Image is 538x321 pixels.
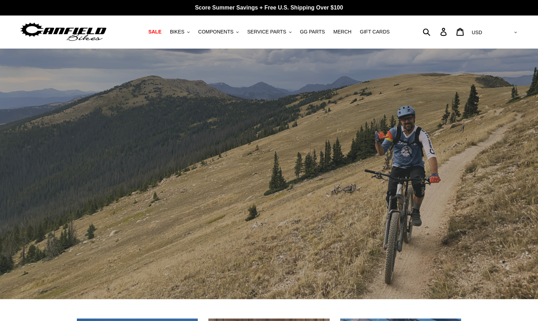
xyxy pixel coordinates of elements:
button: BIKES [166,27,193,37]
span: GG PARTS [300,29,325,35]
button: SERVICE PARTS [244,27,295,37]
button: COMPONENTS [195,27,242,37]
img: Canfield Bikes [19,21,108,43]
span: BIKES [170,29,184,35]
span: SERVICE PARTS [247,29,286,35]
a: SALE [145,27,165,37]
span: MERCH [334,29,351,35]
a: MERCH [330,27,355,37]
a: GIFT CARDS [356,27,393,37]
span: SALE [148,29,161,35]
a: GG PARTS [296,27,329,37]
span: COMPONENTS [198,29,233,35]
input: Search [427,24,445,39]
span: GIFT CARDS [360,29,390,35]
